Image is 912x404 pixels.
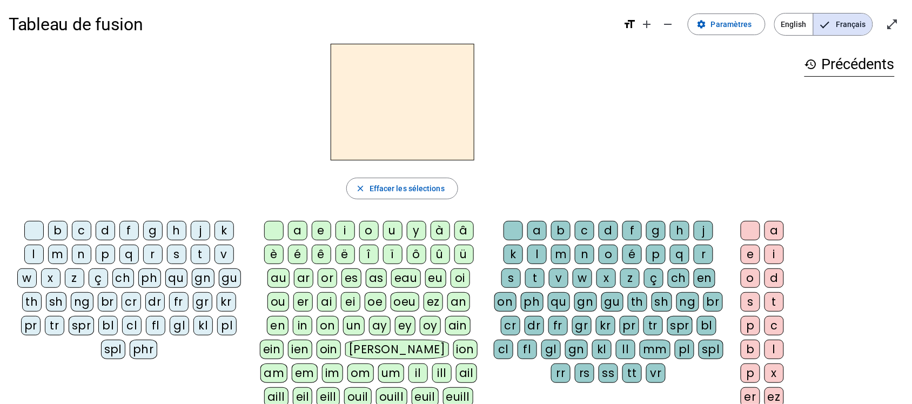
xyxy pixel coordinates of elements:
div: kl [592,340,612,359]
div: ail [456,363,477,383]
div: x [41,268,61,288]
div: ng [676,292,699,312]
div: c [72,221,91,240]
mat-icon: open_in_full [886,18,899,31]
div: er [293,292,313,312]
div: s [167,245,186,264]
div: ein [260,340,284,359]
span: English [775,14,813,35]
div: û [431,245,450,264]
div: qu [548,292,570,312]
div: ei [341,292,360,312]
div: tr [643,316,663,335]
div: i [336,221,355,240]
div: un [343,316,365,335]
div: kr [217,292,236,312]
div: pr [620,316,639,335]
div: c [575,221,594,240]
div: fl [518,340,537,359]
div: bl [98,316,118,335]
button: Effacer les sélections [346,178,458,199]
div: r [143,245,163,264]
div: â [454,221,474,240]
div: ô [407,245,426,264]
div: g [646,221,666,240]
div: am [260,363,287,383]
div: e [741,245,760,264]
div: [PERSON_NAME] [345,340,448,359]
div: pl [675,340,694,359]
div: i [765,245,784,264]
div: cr [122,292,141,312]
div: gn [565,340,588,359]
div: j [694,221,713,240]
mat-icon: add [640,18,653,31]
div: ien [288,340,312,359]
div: on [317,316,339,335]
h1: Tableau de fusion [9,7,614,42]
div: b [551,221,571,240]
div: à [431,221,450,240]
div: pl [217,316,237,335]
div: gu [601,292,623,312]
div: eu [425,268,446,288]
div: ll [616,340,635,359]
div: a [527,221,547,240]
div: z [620,268,640,288]
div: ü [454,245,474,264]
div: mm [640,340,670,359]
div: bl [697,316,716,335]
mat-icon: format_size [623,18,636,31]
div: c [765,316,784,335]
span: Paramètres [711,18,752,31]
div: qu [165,268,187,288]
div: cl [494,340,513,359]
div: d [96,221,115,240]
div: spl [699,340,723,359]
div: ez [424,292,443,312]
div: e [312,221,331,240]
div: ay [369,316,391,335]
div: k [504,245,523,264]
div: eau [391,268,421,288]
div: br [98,292,117,312]
div: kr [596,316,615,335]
div: spl [101,340,126,359]
div: o [599,245,618,264]
div: vr [646,363,666,383]
div: au [267,268,290,288]
div: x [765,363,784,383]
button: Paramètres [688,14,766,35]
div: oeu [391,292,420,312]
div: a [288,221,307,240]
div: tt [622,363,642,383]
div: tr [45,316,64,335]
div: ou [267,292,289,312]
div: p [646,245,666,264]
div: l [527,245,547,264]
div: gl [170,316,189,335]
div: in [293,316,312,335]
div: spr [69,316,95,335]
div: cr [501,316,520,335]
div: ph [521,292,544,312]
div: h [167,221,186,240]
div: ng [71,292,93,312]
div: th [628,292,647,312]
div: v [549,268,568,288]
div: î [359,245,379,264]
div: y [407,221,426,240]
div: ss [599,363,618,383]
div: t [191,245,210,264]
div: v [214,245,234,264]
div: t [525,268,545,288]
div: m [48,245,68,264]
div: f [119,221,139,240]
div: ç [644,268,663,288]
div: ar [294,268,313,288]
div: gn [574,292,597,312]
div: p [741,316,760,335]
span: Français [814,14,873,35]
div: dr [145,292,165,312]
mat-icon: remove [662,18,675,31]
